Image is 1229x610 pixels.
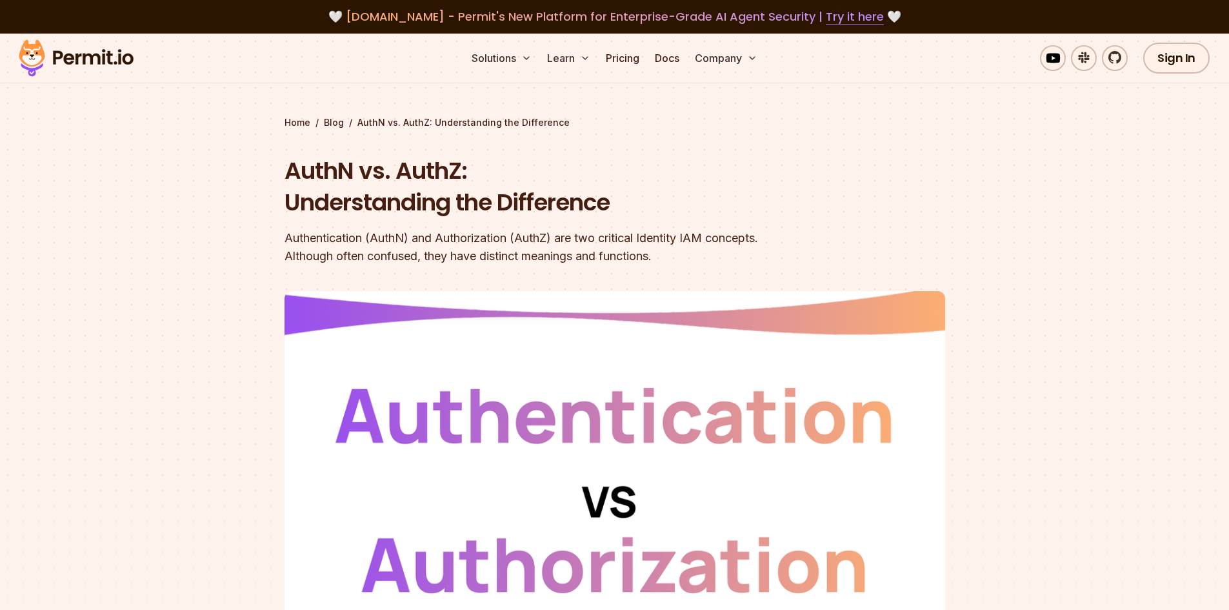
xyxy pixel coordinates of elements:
[324,116,344,129] a: Blog
[690,45,763,71] button: Company
[466,45,537,71] button: Solutions
[31,8,1198,26] div: 🤍 🤍
[601,45,644,71] a: Pricing
[1143,43,1210,74] a: Sign In
[650,45,684,71] a: Docs
[285,155,780,219] h1: AuthN vs. AuthZ: Understanding the Difference
[285,229,780,265] div: Authentication (AuthN) and Authorization (AuthZ) are two critical Identity IAM concepts. Although...
[285,116,310,129] a: Home
[13,36,139,80] img: Permit logo
[285,116,945,129] div: / /
[542,45,595,71] button: Learn
[346,8,884,25] span: [DOMAIN_NAME] - Permit's New Platform for Enterprise-Grade AI Agent Security |
[826,8,884,25] a: Try it here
